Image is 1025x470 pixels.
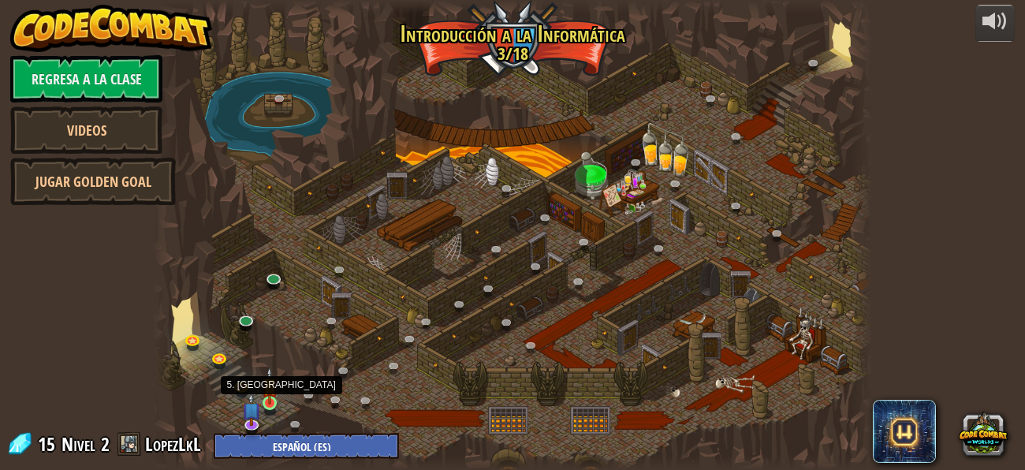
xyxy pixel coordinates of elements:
a: LopezLkL [145,431,206,457]
a: Regresa a la clase [10,55,162,103]
span: 2 [101,431,110,457]
img: CodeCombat - Learn how to code by playing a game [10,5,212,52]
img: level-banner-unstarted-subscriber.png [242,393,261,426]
img: level-banner-started.png [262,367,278,405]
span: Nivel [61,431,95,457]
a: Videos [10,106,162,154]
span: 15 [38,431,60,457]
a: Jugar Golden Goal [10,158,176,205]
button: Ajustar volúmen [975,5,1015,42]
